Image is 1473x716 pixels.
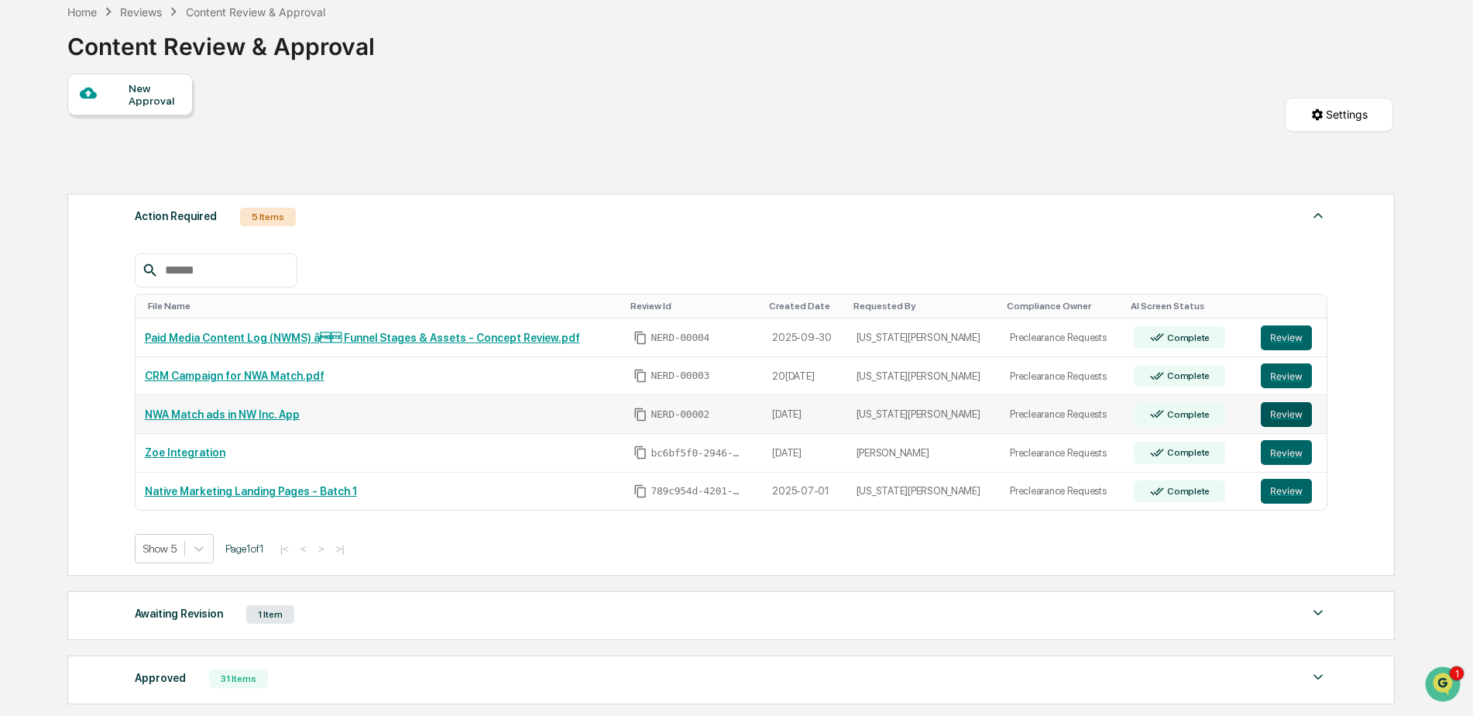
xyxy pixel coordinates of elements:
[1261,479,1312,504] button: Review
[15,318,28,331] div: 🖐️
[1261,363,1312,388] button: Review
[145,253,150,265] span: •
[1164,332,1210,343] div: Complete
[763,395,846,434] td: [DATE]
[633,369,647,383] span: Copy Id
[651,485,743,497] span: 789c954d-4201-4a98-a409-5f3c2b22b70d
[48,211,125,223] span: [PERSON_NAME]
[1131,301,1245,312] div: Toggle SortBy
[1164,447,1210,458] div: Complete
[148,301,619,312] div: Toggle SortBy
[129,211,134,223] span: •
[240,208,296,226] div: 5 Items
[1164,409,1210,420] div: Complete
[1001,434,1124,473] td: Preclearance Requests
[1261,440,1317,465] a: Review
[15,196,40,221] img: Jack Rasmussen
[853,301,994,312] div: Toggle SortBy
[67,20,375,60] div: Content Review & Approval
[847,473,1001,511] td: [US_STATE][PERSON_NAME]
[769,301,840,312] div: Toggle SortBy
[296,542,311,556] button: <
[31,212,43,224] img: 1746055101610-c473b297-6a78-478c-a979-82029cc54cd1
[651,370,709,382] span: NERD-00003
[1309,206,1327,225] img: caret
[15,119,43,146] img: 1746055101610-c473b297-6a78-478c-a979-82029cc54cd1
[847,395,1001,434] td: [US_STATE][PERSON_NAME]
[135,206,217,226] div: Action Required
[633,408,647,422] span: Copy Id
[1261,363,1317,388] a: Review
[1164,486,1210,497] div: Complete
[1001,395,1124,434] td: Preclearance Requests
[1001,357,1124,396] td: Preclearance Requests
[246,605,294,624] div: 1 Item
[763,318,846,357] td: 2025-09-30
[70,134,213,146] div: We're available if you need us!
[15,33,282,57] p: How can we help?
[153,253,185,265] span: [DATE]
[112,318,125,331] div: 🗄️
[154,384,187,396] span: Pylon
[276,542,294,556] button: |<
[651,408,709,421] span: NERD-00002
[145,332,580,344] a: Paid Media Content Log (NWMS) â Funnel Stages & Assets - Concept Review.pdf
[847,434,1001,473] td: [PERSON_NAME]
[1264,301,1320,312] div: Toggle SortBy
[263,123,282,142] button: Start new chat
[763,434,846,473] td: [DATE]
[9,340,104,368] a: 🔎Data Lookup
[651,447,743,460] span: bc6bf5f0-2946-4cd9-9db4-7e10a28e2bd0
[1001,473,1124,511] td: Preclearance Requests
[135,604,223,624] div: Awaiting Revision
[1007,301,1118,312] div: Toggle SortBy
[1285,98,1393,132] button: Settings
[1261,440,1312,465] button: Review
[331,542,349,556] button: >|
[145,370,324,382] a: CRM Campaign for NWA Match.pdf
[67,5,97,19] div: Home
[145,408,300,421] a: NWA Match ads in NW Inc. App
[763,357,846,396] td: 20[DATE]
[633,331,647,345] span: Copy Id
[1261,479,1317,504] a: Review
[240,169,282,188] button: See all
[33,119,60,146] img: 8933085812038_c878075ebb4cc5468115_72.jpg
[651,332,709,344] span: NERD-00004
[145,446,225,459] a: Zoe Integration
[1261,402,1312,427] button: Review
[31,346,98,362] span: Data Lookup
[128,317,192,332] span: Attestations
[1261,402,1317,427] a: Review
[120,5,162,19] div: Reviews
[1164,370,1210,381] div: Complete
[129,82,180,107] div: New Approval
[633,484,647,498] span: Copy Id
[630,301,757,312] div: Toggle SortBy
[31,317,100,332] span: Preclearance
[1309,604,1327,622] img: caret
[15,172,104,184] div: Past conversations
[763,473,846,511] td: 2025-07-01
[137,211,169,223] span: [DATE]
[314,542,329,556] button: >
[9,311,106,339] a: 🖐️Preclearance
[70,119,254,134] div: Start new chat
[1001,318,1124,357] td: Preclearance Requests
[847,357,1001,396] td: [US_STATE][PERSON_NAME]
[1423,665,1465,707] iframe: Open customer support
[633,446,647,460] span: Copy Id
[15,238,40,263] img: DeeAnn Dempsey (C)
[847,318,1001,357] td: [US_STATE][PERSON_NAME]
[48,253,142,265] span: [PERSON_NAME] (C)
[109,384,187,396] a: Powered byPylon
[145,485,357,497] a: Native Marketing Landing Pages - Batch 1
[15,348,28,360] div: 🔎
[135,668,186,688] div: Approved
[209,670,268,688] div: 31 Items
[1261,325,1317,350] a: Review
[225,542,264,555] span: Page 1 of 1
[1261,325,1312,350] button: Review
